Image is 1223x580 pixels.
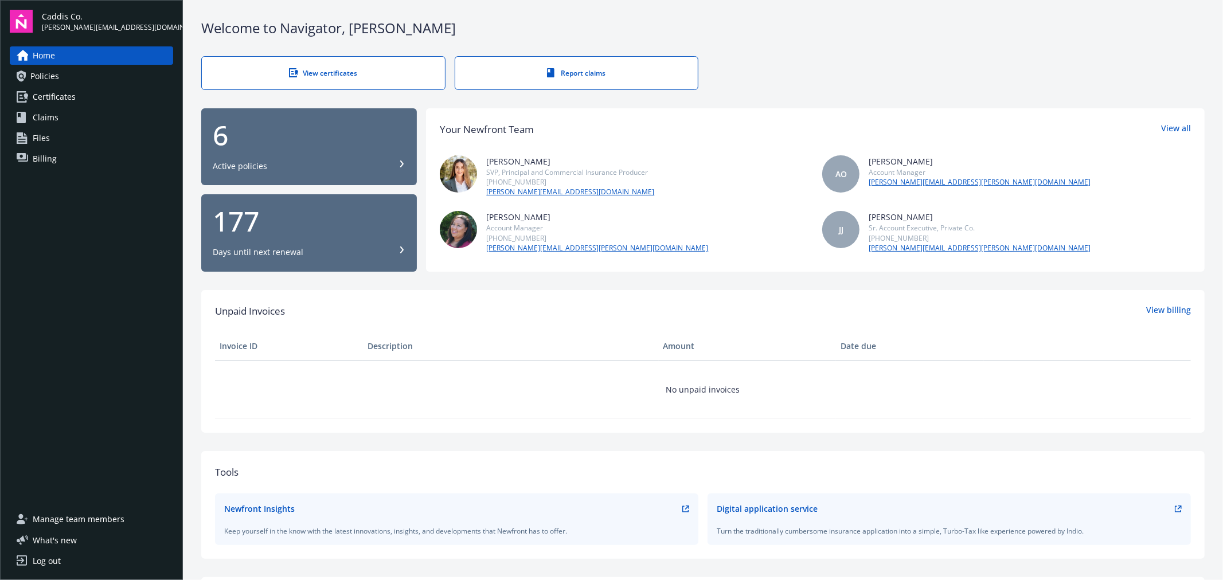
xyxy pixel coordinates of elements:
[33,534,77,546] span: What ' s new
[33,510,124,528] span: Manage team members
[213,207,405,235] div: 177
[440,155,477,193] img: photo
[33,552,61,570] div: Log out
[717,503,818,515] div: Digital application service
[659,332,836,360] th: Amount
[30,67,59,85] span: Policies
[33,129,50,147] span: Files
[33,88,76,106] span: Certificates
[10,129,173,147] a: Files
[363,332,659,360] th: Description
[486,233,708,243] div: [PHONE_NUMBER]
[440,211,477,248] img: photo
[869,155,1091,167] div: [PERSON_NAME]
[440,122,534,137] div: Your Newfront Team
[839,224,843,236] span: JJ
[201,108,417,186] button: 6Active policies
[869,223,1091,233] div: Sr. Account Executive, Private Co.
[869,233,1091,243] div: [PHONE_NUMBER]
[213,246,303,258] div: Days until next renewal
[42,22,173,33] span: [PERSON_NAME][EMAIL_ADDRESS][DOMAIN_NAME]
[10,88,173,106] a: Certificates
[213,160,267,172] div: Active policies
[215,332,363,360] th: Invoice ID
[486,167,654,177] div: SVP, Principal and Commercial Insurance Producer
[213,122,405,149] div: 6
[10,534,95,546] button: What's new
[201,18,1205,38] div: Welcome to Navigator , [PERSON_NAME]
[10,108,173,127] a: Claims
[33,46,55,65] span: Home
[869,167,1091,177] div: Account Manager
[10,10,33,33] img: navigator-logo.svg
[486,187,654,197] a: [PERSON_NAME][EMAIL_ADDRESS][DOMAIN_NAME]
[869,243,1091,253] a: [PERSON_NAME][EMAIL_ADDRESS][PERSON_NAME][DOMAIN_NAME]
[486,177,654,187] div: [PHONE_NUMBER]
[486,243,708,253] a: [PERSON_NAME][EMAIL_ADDRESS][PERSON_NAME][DOMAIN_NAME]
[486,211,708,223] div: [PERSON_NAME]
[10,510,173,528] a: Manage team members
[1146,304,1191,319] a: View billing
[10,150,173,168] a: Billing
[225,68,422,78] div: View certificates
[1161,122,1191,137] a: View all
[486,155,654,167] div: [PERSON_NAME]
[835,168,847,180] span: AO
[215,360,1191,418] td: No unpaid invoices
[10,67,173,85] a: Policies
[869,211,1091,223] div: [PERSON_NAME]
[42,10,173,33] button: Caddis Co.[PERSON_NAME][EMAIL_ADDRESS][DOMAIN_NAME]
[201,194,417,272] button: 177Days until next renewal
[717,526,1182,536] div: Turn the traditionally cumbersome insurance application into a simple, Turbo-Tax like experience ...
[224,526,689,536] div: Keep yourself in the know with the latest innovations, insights, and developments that Newfront h...
[478,68,675,78] div: Report claims
[215,465,1191,480] div: Tools
[10,46,173,65] a: Home
[42,10,173,22] span: Caddis Co.
[33,150,57,168] span: Billing
[455,56,699,90] a: Report claims
[869,177,1091,187] a: [PERSON_NAME][EMAIL_ADDRESS][PERSON_NAME][DOMAIN_NAME]
[486,223,708,233] div: Account Manager
[224,503,295,515] div: Newfront Insights
[201,56,446,90] a: View certificates
[215,304,285,319] span: Unpaid Invoices
[33,108,58,127] span: Claims
[836,332,984,360] th: Date due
